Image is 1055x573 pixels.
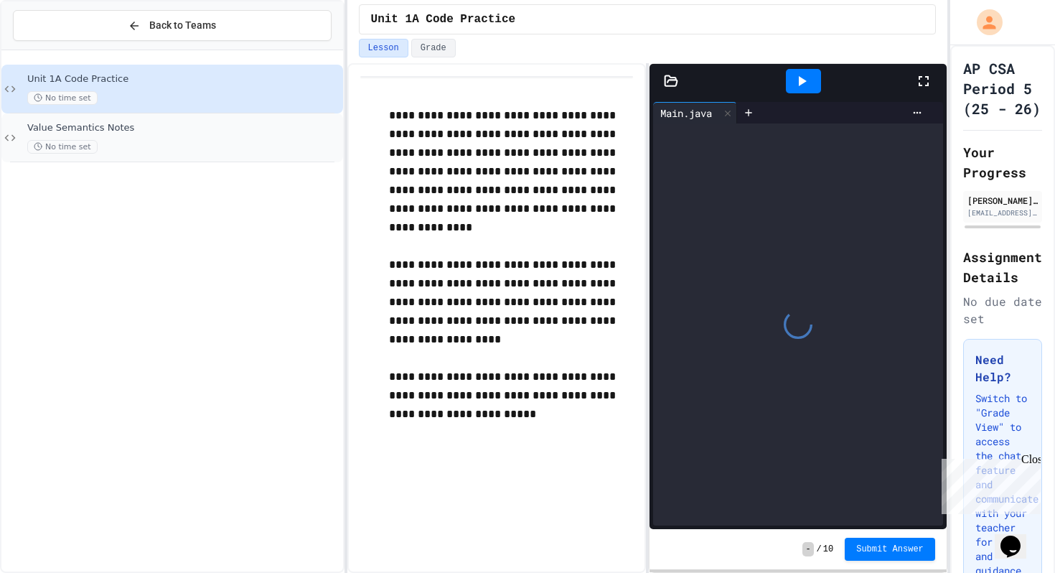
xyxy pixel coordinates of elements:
[963,58,1042,118] h1: AP CSA Period 5 (25 - 26)
[27,91,98,105] span: No time set
[802,542,813,556] span: -
[6,6,99,91] div: Chat with us now!Close
[936,453,1041,514] iframe: chat widget
[823,544,833,555] span: 10
[963,142,1042,182] h2: Your Progress
[149,18,216,33] span: Back to Teams
[27,73,340,85] span: Unit 1A Code Practice
[963,247,1042,287] h2: Assignment Details
[856,544,924,555] span: Submit Answer
[962,6,1006,39] div: My Account
[967,194,1038,207] div: [PERSON_NAME][DATE]
[975,351,1030,386] h3: Need Help?
[13,10,332,41] button: Back to Teams
[653,106,719,121] div: Main.java
[27,122,340,134] span: Value Semantics Notes
[371,11,516,28] span: Unit 1A Code Practice
[963,293,1042,327] div: No due date set
[653,102,737,124] div: Main.java
[27,140,98,154] span: No time set
[967,208,1038,218] div: [EMAIL_ADDRESS][PERSON_NAME][DOMAIN_NAME]
[995,516,1041,559] iframe: chat widget
[817,544,822,555] span: /
[845,538,935,561] button: Submit Answer
[411,39,456,57] button: Grade
[359,39,408,57] button: Lesson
